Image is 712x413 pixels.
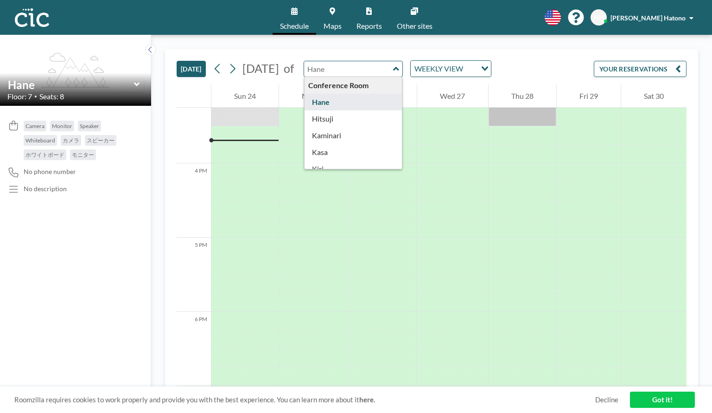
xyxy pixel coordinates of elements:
span: No phone number [24,168,76,176]
div: Wed 27 [417,84,488,108]
span: Other sites [397,22,432,30]
input: Hane [8,78,134,91]
div: Kiri [305,161,402,177]
div: Hane [305,94,402,110]
span: ホワイトボード [25,151,64,158]
span: Schedule [280,22,309,30]
div: Sat 30 [621,84,687,108]
span: モニター [72,151,94,158]
div: Sun 24 [211,84,279,108]
a: Got it! [630,392,695,408]
button: [DATE] [177,61,206,77]
a: Decline [595,395,618,404]
input: Search for option [466,63,476,75]
span: Monitor [52,123,72,129]
div: Conference Room [305,77,402,94]
span: • [34,93,37,99]
input: Hane [304,61,393,77]
div: Hitsuji [305,110,402,127]
div: 3 PM [177,89,211,163]
span: of [284,61,294,76]
div: Kasa [305,144,402,161]
span: カメラ [63,137,79,144]
div: No description [24,185,67,193]
span: WEEKLY VIEW [413,63,465,75]
div: 6 PM [177,312,211,386]
span: Seats: 8 [39,92,64,101]
img: organization-logo [15,8,49,27]
span: Floor: 7 [7,92,32,101]
div: Thu 28 [489,84,556,108]
span: [DATE] [242,61,279,75]
span: Roomzilla requires cookies to work properly and provide you with the best experience. You can lea... [14,395,595,404]
span: Camera [25,123,44,129]
span: Maps [324,22,342,30]
div: 5 PM [177,238,211,312]
button: YOUR RESERVATIONS [594,61,687,77]
span: スピーカー [87,137,114,144]
div: Kaminari [305,127,402,144]
span: Speaker [80,123,99,129]
span: [PERSON_NAME] Hatono [610,14,686,22]
span: Whiteboard [25,137,55,144]
div: 4 PM [177,163,211,238]
span: Reports [356,22,382,30]
div: Mon 25 [279,84,350,108]
div: Search for option [411,61,491,77]
span: HH [594,13,604,22]
div: Fri 29 [557,84,621,108]
a: here. [359,395,375,404]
